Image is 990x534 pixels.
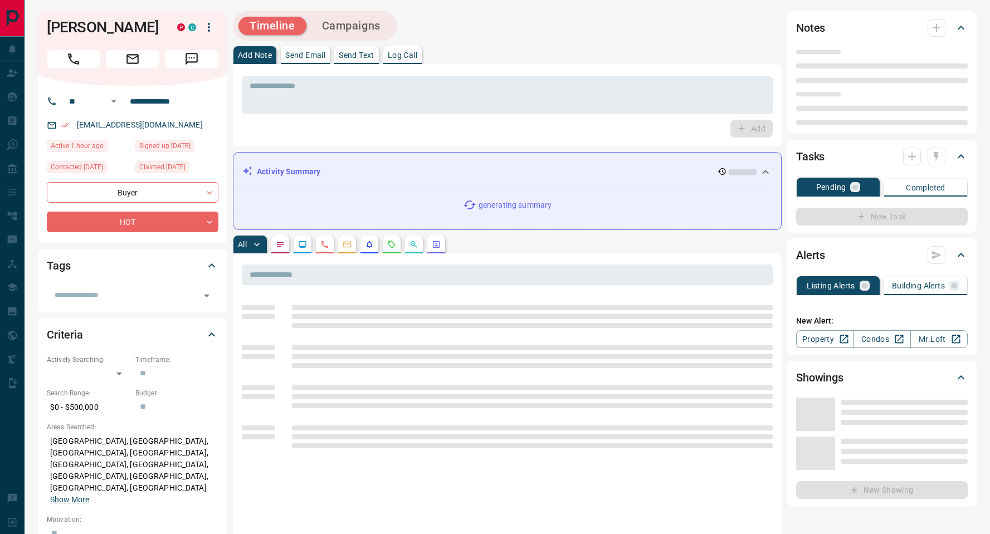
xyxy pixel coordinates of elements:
a: Condos [853,330,910,348]
div: condos.ca [188,23,196,31]
p: Building Alerts [892,282,945,290]
span: Claimed [DATE] [139,161,186,173]
div: HOT [47,212,218,232]
a: Property [796,330,854,348]
div: Sat Sep 13 2025 [47,140,130,155]
div: Tasks [796,143,968,170]
p: Completed [906,184,945,192]
p: Listing Alerts [807,282,855,290]
div: property.ca [177,23,185,31]
button: Open [107,95,120,108]
p: Send Text [339,51,374,59]
span: Call [47,50,100,68]
p: Add Note [238,51,272,59]
span: Contacted [DATE] [51,161,103,173]
svg: Listing Alerts [365,240,374,249]
button: Campaigns [311,17,392,35]
button: Open [199,288,214,303]
span: Signed up [DATE] [139,140,191,151]
svg: Email Verified [61,121,69,129]
p: $0 - $500,000 [47,398,130,417]
div: Criteria [47,321,218,348]
div: Showings [796,364,968,391]
p: Motivation: [47,515,218,525]
a: [EMAIL_ADDRESS][DOMAIN_NAME] [77,120,203,129]
svg: Notes [276,240,285,249]
p: generating summary [479,199,552,211]
svg: Calls [320,240,329,249]
p: Search Range: [47,388,130,398]
p: Log Call [388,51,417,59]
div: Activity Summary [242,161,772,182]
svg: Opportunities [409,240,418,249]
p: [GEOGRAPHIC_DATA], [GEOGRAPHIC_DATA], [GEOGRAPHIC_DATA], [GEOGRAPHIC_DATA], [GEOGRAPHIC_DATA], [G... [47,432,218,509]
span: Active 1 hour ago [51,140,104,151]
a: Mr.Loft [910,330,968,348]
p: Timeframe: [135,355,218,365]
svg: Emails [343,240,352,249]
div: Wed Apr 02 2025 [47,161,130,177]
h2: Tags [47,257,70,275]
p: Pending [816,183,846,191]
p: Areas Searched: [47,422,218,432]
h2: Notes [796,19,825,37]
p: Budget: [135,388,218,398]
h1: [PERSON_NAME] [47,18,160,36]
button: Show More [50,494,89,506]
svg: Requests [387,240,396,249]
h2: Tasks [796,148,825,165]
span: Email [106,50,159,68]
svg: Agent Actions [432,240,441,249]
h2: Criteria [47,326,83,344]
div: Buyer [47,182,218,203]
button: Timeline [238,17,306,35]
p: All [238,241,247,248]
p: Send Email [285,51,325,59]
svg: Lead Browsing Activity [298,240,307,249]
div: Tags [47,252,218,279]
p: Actively Searching: [47,355,130,365]
div: Notes [796,14,968,41]
div: Tue Apr 01 2025 [135,161,218,177]
div: Tue Sep 17 2019 [135,140,218,155]
span: Message [165,50,218,68]
div: Alerts [796,242,968,268]
h2: Showings [796,369,843,386]
h2: Alerts [796,246,825,264]
p: New Alert: [796,315,968,327]
p: Activity Summary [257,166,320,178]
